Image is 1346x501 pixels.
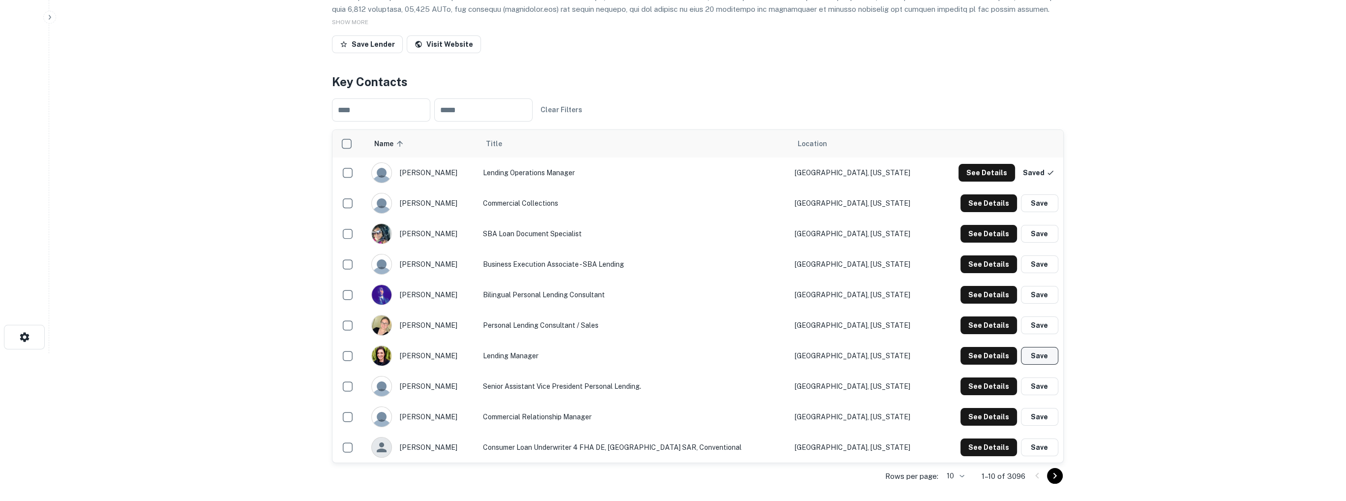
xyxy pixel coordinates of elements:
[798,138,827,150] span: Location
[371,193,473,214] div: [PERSON_NAME]
[1021,286,1058,304] button: Save
[790,130,935,157] th: Location
[371,315,473,336] div: [PERSON_NAME]
[960,286,1017,304] button: See Details
[960,316,1017,334] button: See Details
[960,408,1017,426] button: See Details
[478,310,790,341] td: Personal Lending Consultant / sales
[790,280,935,310] td: [GEOGRAPHIC_DATA], [US_STATE]
[958,164,1015,182] button: See Details
[790,432,935,463] td: [GEOGRAPHIC_DATA], [US_STATE]
[1021,225,1058,243] button: Save
[478,371,790,402] td: Senior Assistant Vice President Personal Lending.
[1021,438,1058,456] button: Save
[371,284,473,305] div: [PERSON_NAME]
[374,138,406,150] span: Name
[1047,468,1063,484] button: Go to next page
[960,225,1017,243] button: See Details
[332,19,368,26] span: SHOW MORE
[366,130,478,157] th: Name
[332,35,403,53] button: Save Lender
[371,376,473,397] div: [PERSON_NAME]
[1021,316,1058,334] button: Save
[537,101,586,119] button: Clear Filters
[478,219,790,249] td: SBA Loan Document Specialist
[372,224,391,244] img: 1698077083702
[478,188,790,219] td: Commercial Collections
[1297,422,1346,470] iframe: Chat Widget
[372,376,391,396] img: 9c8pery4andzj6ohjkjp54ma2
[942,469,966,483] div: 10
[372,285,391,305] img: 1517014289206
[790,157,935,188] td: [GEOGRAPHIC_DATA], [US_STATE]
[790,188,935,219] td: [GEOGRAPHIC_DATA], [US_STATE]
[372,407,391,427] img: 9c8pery4andzj6ohjkjp54ma2
[371,437,473,458] div: [PERSON_NAME]
[371,345,473,366] div: [PERSON_NAME]
[372,193,391,213] img: 9c8pery4andzj6ohjkjp54ma2
[790,310,935,341] td: [GEOGRAPHIC_DATA], [US_STATE]
[790,341,935,371] td: [GEOGRAPHIC_DATA], [US_STATE]
[478,157,790,188] td: Lending Operations Manager
[371,223,473,244] div: [PERSON_NAME]
[790,249,935,280] td: [GEOGRAPHIC_DATA], [US_STATE]
[1019,164,1058,182] button: Saved
[960,377,1017,395] button: See Details
[885,470,938,482] p: Rows per page:
[790,219,935,249] td: [GEOGRAPHIC_DATA], [US_STATE]
[372,163,391,183] img: 9c8pery4andzj6ohjkjp54ma2
[1021,408,1058,426] button: Save
[1021,377,1058,395] button: Save
[371,254,473,275] div: [PERSON_NAME]
[478,402,790,432] td: Commercial Relationship Manager
[372,315,391,335] img: 1692224311255
[372,254,391,274] img: 9c8pery4andzj6ohjkjp54ma2
[790,402,935,432] td: [GEOGRAPHIC_DATA], [US_STATE]
[486,138,515,150] span: Title
[960,194,1017,212] button: See Details
[790,371,935,402] td: [GEOGRAPHIC_DATA], [US_STATE]
[478,130,790,157] th: Title
[960,438,1017,456] button: See Details
[1021,194,1058,212] button: Save
[478,249,790,280] td: Business Execution Associate - SBA Lending
[960,347,1017,365] button: See Details
[478,280,790,310] td: Bilingual Personal Lending Consultant
[1021,255,1058,273] button: Save
[332,130,1063,463] div: scrollable content
[371,407,473,427] div: [PERSON_NAME]
[478,432,790,463] td: Consumer Loan Underwriter 4 FHA DE, [GEOGRAPHIC_DATA] SAR, Conventional
[332,73,1064,91] h4: Key Contacts
[407,35,481,53] a: Visit Website
[982,470,1025,482] p: 1–10 of 3096
[478,341,790,371] td: Lending Manager
[960,255,1017,273] button: See Details
[371,162,473,183] div: [PERSON_NAME]
[372,346,391,366] img: 1545938193882
[1021,347,1058,365] button: Save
